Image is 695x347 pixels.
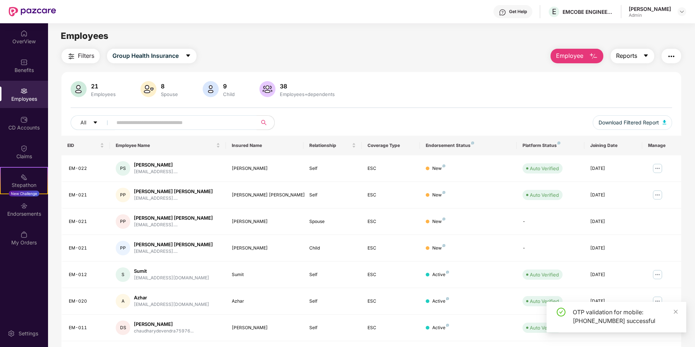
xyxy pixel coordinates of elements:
span: EID [67,143,99,148]
div: Auto Verified [530,191,559,199]
div: New [432,165,445,172]
div: Child [309,245,356,252]
div: EM-021 [69,245,104,252]
span: Employee [556,51,583,60]
button: search [257,115,275,130]
img: svg+xml;base64,PHN2ZyBpZD0iRW5kb3JzZW1lbnRzIiB4bWxucz0iaHR0cDovL3d3dy53My5vcmcvMjAwMC9zdmciIHdpZH... [20,202,28,210]
span: check-circle [557,308,565,316]
img: svg+xml;base64,PHN2ZyB4bWxucz0iaHR0cDovL3d3dy53My5vcmcvMjAwMC9zdmciIHhtbG5zOnhsaW5rPSJodHRwOi8vd3... [140,81,156,97]
img: svg+xml;base64,PHN2ZyBpZD0iSGVscC0zMngzMiIgeG1sbnM9Imh0dHA6Ly93d3cudzMub3JnLzIwMDAvc3ZnIiB3aWR0aD... [499,9,506,16]
div: ESC [368,245,414,252]
div: EM-021 [69,218,104,225]
div: EM-021 [69,192,104,199]
div: [PERSON_NAME] [134,161,178,168]
button: Allcaret-down [71,115,115,130]
div: [PERSON_NAME] [232,245,298,252]
img: svg+xml;base64,PHN2ZyB4bWxucz0iaHR0cDovL3d3dy53My5vcmcvMjAwMC9zdmciIHdpZHRoPSIyMSIgaGVpZ2h0PSIyMC... [20,173,28,181]
div: Spouse [159,91,179,97]
button: Group Health Insurancecaret-down [107,49,196,63]
img: svg+xml;base64,PHN2ZyB4bWxucz0iaHR0cDovL3d3dy53My5vcmcvMjAwMC9zdmciIHhtbG5zOnhsaW5rPSJodHRwOi8vd3... [203,81,219,97]
div: [PERSON_NAME] [232,218,298,225]
img: svg+xml;base64,PHN2ZyBpZD0iRHJvcGRvd24tMzJ4MzIiIHhtbG5zPSJodHRwOi8vd3d3LnczLm9yZy8yMDAwL3N2ZyIgd2... [679,9,685,15]
div: Self [309,192,356,199]
div: EMCOBE ENGINEERING AND CONSULTANTS [563,8,613,15]
span: Relationship [309,143,350,148]
img: svg+xml;base64,PHN2ZyBpZD0iRW1wbG95ZWVzIiB4bWxucz0iaHR0cDovL3d3dy53My5vcmcvMjAwMC9zdmciIHdpZHRoPS... [20,87,28,95]
span: Filters [78,51,94,60]
div: Auto Verified [530,271,559,278]
div: New [432,218,445,225]
div: New [432,245,445,252]
img: svg+xml;base64,PHN2ZyB4bWxucz0iaHR0cDovL3d3dy53My5vcmcvMjAwMC9zdmciIHdpZHRoPSI4IiBoZWlnaHQ9IjgiIH... [442,164,445,167]
button: Filters [61,49,100,63]
div: [DATE] [590,298,637,305]
span: Group Health Insurance [112,51,179,60]
button: Download Filtered Report [593,115,672,130]
div: 21 [90,83,117,90]
div: Active [432,298,449,305]
div: Sumit [134,268,209,275]
div: Admin [629,12,671,18]
img: svg+xml;base64,PHN2ZyB4bWxucz0iaHR0cDovL3d3dy53My5vcmcvMjAwMC9zdmciIHhtbG5zOnhsaW5rPSJodHRwOi8vd3... [71,81,87,97]
div: 8 [159,83,179,90]
div: Sumit [232,271,298,278]
th: Joining Date [584,136,643,155]
th: Insured Name [226,136,303,155]
div: PP [116,241,130,255]
img: svg+xml;base64,PHN2ZyB4bWxucz0iaHR0cDovL3d3dy53My5vcmcvMjAwMC9zdmciIHdpZHRoPSI4IiBoZWlnaHQ9IjgiIH... [442,244,445,247]
td: - [517,235,584,262]
span: All [80,119,86,127]
div: EM-020 [69,298,104,305]
img: svg+xml;base64,PHN2ZyBpZD0iSG9tZSIgeG1sbnM9Imh0dHA6Ly93d3cudzMub3JnLzIwMDAvc3ZnIiB3aWR0aD0iMjAiIG... [20,30,28,37]
div: EM-011 [69,324,104,331]
div: Child [222,91,236,97]
img: svg+xml;base64,PHN2ZyB4bWxucz0iaHR0cDovL3d3dy53My5vcmcvMjAwMC9zdmciIHhtbG5zOnhsaW5rPSJodHRwOi8vd3... [259,81,275,97]
div: Self [309,271,356,278]
img: svg+xml;base64,PHN2ZyB4bWxucz0iaHR0cDovL3d3dy53My5vcmcvMjAwMC9zdmciIHhtbG5zOnhsaW5rPSJodHRwOi8vd3... [589,52,598,61]
img: manageButton [652,269,663,280]
th: Relationship [303,136,362,155]
img: svg+xml;base64,PHN2ZyBpZD0iU2V0dGluZy0yMHgyMCIgeG1sbnM9Imh0dHA6Ly93d3cudzMub3JnLzIwMDAvc3ZnIiB3aW... [8,330,15,337]
div: [EMAIL_ADDRESS][DOMAIN_NAME] [134,275,209,282]
span: search [257,120,271,125]
div: [EMAIL_ADDRESS].... [134,195,213,202]
div: Spouse [309,218,356,225]
img: svg+xml;base64,PHN2ZyB4bWxucz0iaHR0cDovL3d3dy53My5vcmcvMjAwMC9zdmciIHdpZHRoPSIyNCIgaGVpZ2h0PSIyNC... [667,52,676,61]
div: EM-022 [69,165,104,172]
button: Reportscaret-down [611,49,654,63]
img: manageButton [652,295,663,307]
div: ESC [368,324,414,331]
img: svg+xml;base64,PHN2ZyB4bWxucz0iaHR0cDovL3d3dy53My5vcmcvMjAwMC9zdmciIHdpZHRoPSI4IiBoZWlnaHQ9IjgiIH... [446,324,449,327]
div: [EMAIL_ADDRESS][DOMAIN_NAME] [134,301,209,308]
div: [DATE] [590,165,637,172]
img: svg+xml;base64,PHN2ZyB4bWxucz0iaHR0cDovL3d3dy53My5vcmcvMjAwMC9zdmciIHhtbG5zOnhsaW5rPSJodHRwOi8vd3... [663,120,666,124]
span: Download Filtered Report [599,119,659,127]
div: Self [309,298,356,305]
div: [PERSON_NAME] [PERSON_NAME] [134,241,213,248]
td: - [517,208,584,235]
span: caret-down [185,53,191,59]
button: Employee [551,49,603,63]
div: [DATE] [590,245,637,252]
th: Employee Name [110,136,226,155]
div: DS [116,320,130,335]
div: Azhar [232,298,298,305]
div: [PERSON_NAME] [134,321,194,328]
img: manageButton [652,189,663,201]
span: caret-down [643,53,649,59]
div: ESC [368,165,414,172]
img: svg+xml;base64,PHN2ZyBpZD0iTXlfT3JkZXJzIiBkYXRhLW5hbWU9Ik15IE9yZGVycyIgeG1sbnM9Imh0dHA6Ly93d3cudz... [20,231,28,238]
img: New Pazcare Logo [9,7,56,16]
div: Azhar [134,294,209,301]
span: caret-down [93,120,98,126]
div: Endorsement Status [426,143,511,148]
div: OTP validation for mobile: [PHONE_NUMBER] successful [573,308,678,325]
div: PP [116,188,130,202]
img: svg+xml;base64,PHN2ZyBpZD0iQmVuZWZpdHMiIHhtbG5zPSJodHRwOi8vd3d3LnczLm9yZy8yMDAwL3N2ZyIgd2lkdGg9Ij... [20,59,28,66]
div: EM-012 [69,271,104,278]
div: New Challenge [9,191,39,196]
div: Settings [16,330,40,337]
div: Employees+dependents [278,91,336,97]
img: svg+xml;base64,PHN2ZyB4bWxucz0iaHR0cDovL3d3dy53My5vcmcvMjAwMC9zdmciIHdpZHRoPSI4IiBoZWlnaHQ9IjgiIH... [446,271,449,274]
div: S [116,267,130,282]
